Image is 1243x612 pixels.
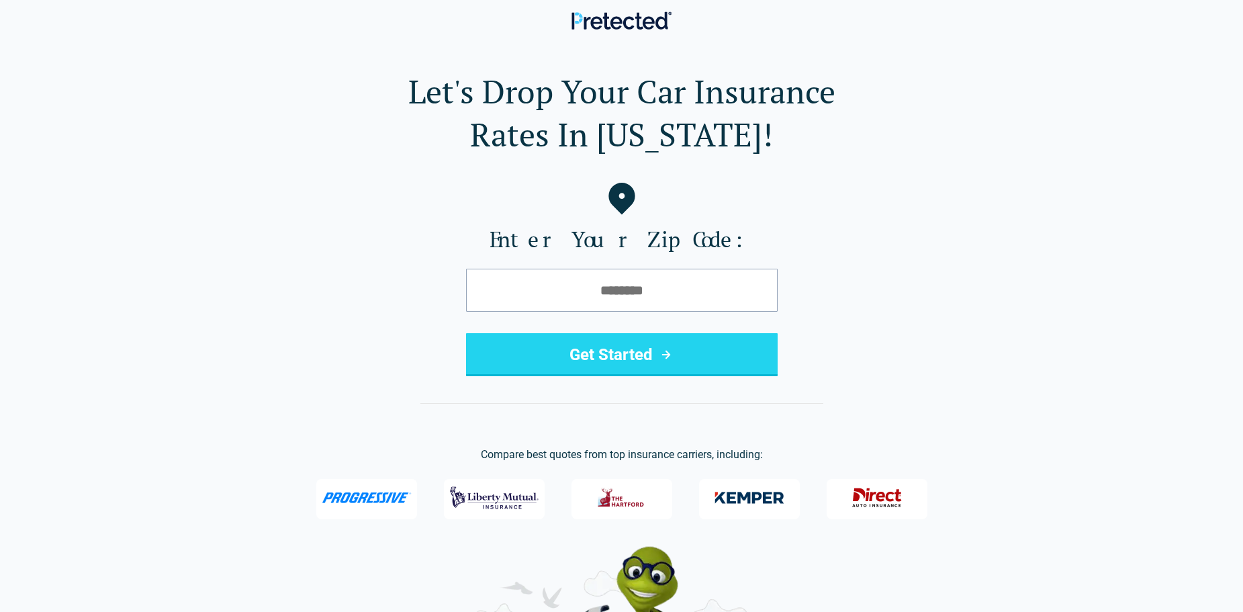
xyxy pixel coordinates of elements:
[571,11,672,30] img: Pretected
[466,333,778,376] button: Get Started
[450,480,539,515] img: Liberty Mutual
[21,70,1222,156] h1: Let's Drop Your Car Insurance Rates In [US_STATE]!
[322,492,412,503] img: Progressive
[21,226,1222,253] label: Enter Your Zip Code:
[21,447,1222,463] p: Compare best quotes from top insurance carriers, including:
[705,480,794,515] img: Kemper
[589,480,655,515] img: The Hartford
[844,480,910,515] img: Direct General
